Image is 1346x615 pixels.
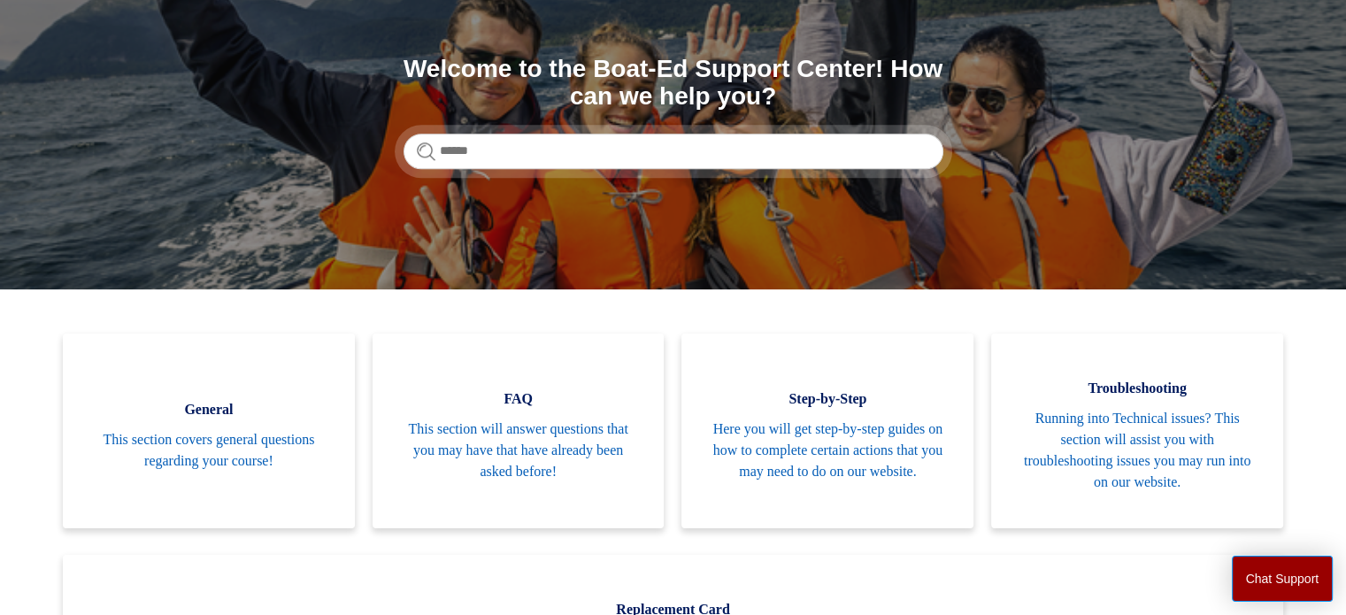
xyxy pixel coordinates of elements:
[708,419,947,482] span: Here you will get step-by-step guides on how to complete certain actions that you may need to do ...
[404,134,943,169] input: Search
[399,388,638,410] span: FAQ
[89,399,328,420] span: General
[404,56,943,111] h1: Welcome to the Boat-Ed Support Center! How can we help you?
[991,334,1283,528] a: Troubleshooting Running into Technical issues? This section will assist you with troubleshooting ...
[708,388,947,410] span: Step-by-Step
[399,419,638,482] span: This section will answer questions that you may have that have already been asked before!
[1018,378,1257,399] span: Troubleshooting
[373,334,665,528] a: FAQ This section will answer questions that you may have that have already been asked before!
[63,334,355,528] a: General This section covers general questions regarding your course!
[1018,408,1257,493] span: Running into Technical issues? This section will assist you with troubleshooting issues you may r...
[89,429,328,472] span: This section covers general questions regarding your course!
[1232,556,1334,602] button: Chat Support
[681,334,973,528] a: Step-by-Step Here you will get step-by-step guides on how to complete certain actions that you ma...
